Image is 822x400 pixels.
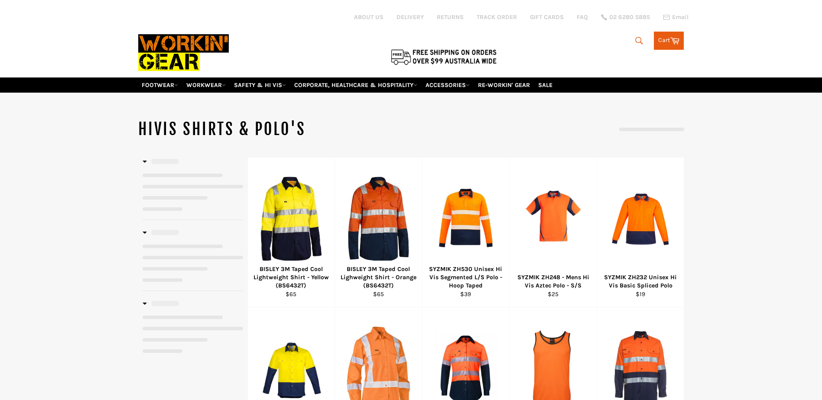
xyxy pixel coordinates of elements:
[422,158,510,307] a: SYZMIK ZH530 Unisex Hi Vis Segmented L/S Polo - Hoop Taped - Workin' Gear SYZMIK ZH530 Unisex Hi ...
[515,273,591,290] div: SYZMIK ZH248 - Mens Hi Vis Aztec Polo - S/S
[253,265,329,290] div: BISLEY 3M Taped Cool Lightweight Shirt - Yellow (BS6432T)
[253,290,329,298] div: $65
[341,265,417,290] div: BISLEY 3M Taped Cool Lighweight Shirt - Orange (BS6432T)
[335,158,422,307] a: BISLEY BS6432T 3M Taped Cool Lighweight Shirt - Orange - Workin' Gear BISLEY 3M Taped Cool Lighwe...
[437,13,464,21] a: RETURNS
[354,13,383,21] a: ABOUT US
[138,119,411,140] h1: HIVIS SHIRTS & POLO'S
[515,290,591,298] div: $25
[530,13,564,21] a: GIFT CARDS
[602,290,679,298] div: $19
[390,48,498,66] img: Flat $9.95 shipping Australia wide
[259,176,324,263] img: BISLEY BS6432T 3M Taped Cool Lightweight Shirt - Yellow - Workin' Gear
[672,14,689,20] span: Email
[138,28,229,77] img: Workin Gear leaders in Workwear, Safety Boots, PPE, Uniforms. Australia's No.1 in Workwear
[428,290,504,298] div: $39
[396,13,424,21] a: DELIVERY
[654,32,684,50] a: Cart
[509,158,597,307] a: SYZMIK ZH248 - Mens Hi Vis Aztec Polo - S/S - Workin' Gear SYZMIK ZH248 - Mens Hi Vis Aztec Polo ...
[597,158,684,307] a: SYZMIK ZH232 Unisex Hi Vis Basic Spliced Polo - Workin' Gear SYZMIK ZH232 Unisex Hi Vis Basic Spl...
[577,13,588,21] a: FAQ
[231,77,289,93] a: SAFETY & HI VIS
[474,77,533,93] a: RE-WORKIN' GEAR
[535,77,556,93] a: SALE
[477,13,517,21] a: TRACK ORDER
[183,77,229,93] a: WORKWEAR
[609,14,650,20] span: 02 6280 5885
[291,77,421,93] a: CORPORATE, HEALTHCARE & HOSPITALITY
[433,187,499,252] img: SYZMIK ZH530 Unisex Hi Vis Segmented L/S Polo - Hoop Taped - Workin' Gear
[247,158,335,307] a: BISLEY BS6432T 3M Taped Cool Lightweight Shirt - Yellow - Workin' Gear BISLEY 3M Taped Cool Light...
[602,273,679,290] div: SYZMIK ZH232 Unisex Hi Vis Basic Spliced Polo
[346,176,411,263] img: BISLEY BS6432T 3M Taped Cool Lighweight Shirt - Orange - Workin' Gear
[428,265,504,290] div: SYZMIK ZH530 Unisex Hi Vis Segmented L/S Polo - Hoop Taped
[601,14,650,20] a: 02 6280 5885
[663,14,689,21] a: Email
[341,290,417,298] div: $65
[520,173,586,265] img: SYZMIK ZH248 - Mens Hi Vis Aztec Polo - S/S - Workin' Gear
[608,173,673,265] img: SYZMIK ZH232 Unisex Hi Vis Basic Spliced Polo - Workin' Gear
[422,77,473,93] a: ACCESSORIES
[138,77,182,93] a: FOOTWEAR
